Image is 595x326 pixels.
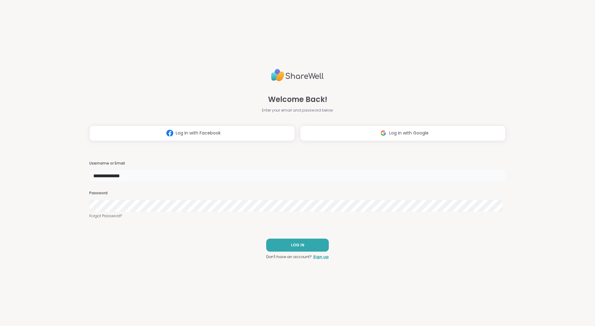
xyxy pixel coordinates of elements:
span: Log in with Facebook [176,130,221,136]
button: Log in with Facebook [89,126,295,141]
img: ShareWell Logomark [377,127,389,139]
span: LOG IN [291,242,304,248]
span: Log in with Google [389,130,429,136]
button: Log in with Google [300,126,506,141]
img: ShareWell Logomark [164,127,176,139]
h3: Username or Email [89,161,506,166]
img: ShareWell Logo [271,66,324,84]
span: Don't have an account? [266,254,312,260]
button: LOG IN [266,239,329,252]
a: Sign up [313,254,329,260]
a: Forgot Password? [89,213,506,219]
span: Welcome Back! [268,94,327,105]
h3: Password [89,191,506,196]
span: Enter your email and password below [262,108,333,113]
